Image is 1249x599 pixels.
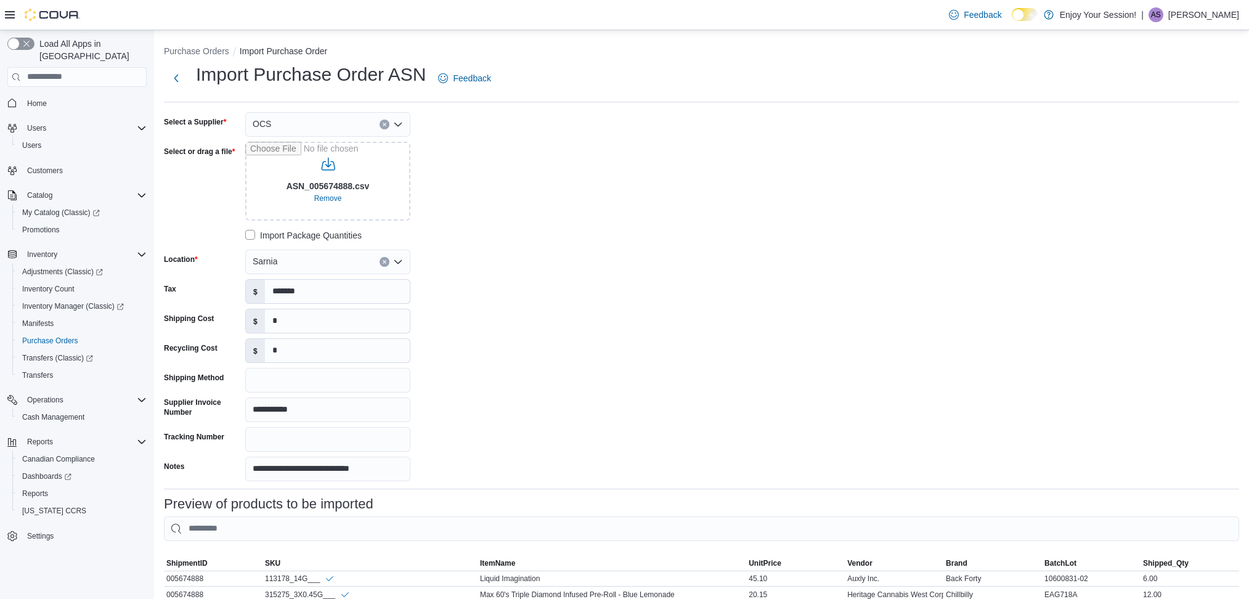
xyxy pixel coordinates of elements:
[164,373,224,383] label: Shipping Method
[1042,571,1141,586] div: 10600831-02
[22,163,147,178] span: Customers
[17,282,79,296] a: Inventory Count
[22,529,59,544] a: Settings
[22,267,103,277] span: Adjustments (Classic)
[17,452,147,467] span: Canadian Compliance
[17,503,147,518] span: Washington CCRS
[746,571,845,586] div: 45.10
[164,117,226,127] label: Select a Supplier
[325,574,335,584] svg: Info
[22,188,57,203] button: Catalog
[12,332,152,349] button: Purchase Orders
[749,558,781,568] span: UnitPrice
[943,556,1042,571] button: Brand
[164,45,1239,60] nav: An example of EuiBreadcrumbs
[22,284,75,294] span: Inventory Count
[166,558,208,568] span: ShipmentID
[164,432,224,442] label: Tracking Number
[27,190,52,200] span: Catalog
[164,556,262,571] button: ShipmentID
[12,263,152,280] a: Adjustments (Classic)
[17,410,147,425] span: Cash Management
[246,309,265,333] label: $
[17,264,147,279] span: Adjustments (Classic)
[309,191,347,206] button: Clear selected files
[1042,556,1141,571] button: BatchLot
[478,571,746,586] div: Liquid Imagination
[12,221,152,238] button: Promotions
[27,99,47,108] span: Home
[22,393,68,407] button: Operations
[17,282,147,296] span: Inventory Count
[845,556,943,571] button: Vendor
[17,486,53,501] a: Reports
[22,353,93,363] span: Transfers (Classic)
[12,298,152,315] a: Inventory Manager (Classic)
[17,469,147,484] span: Dashboards
[265,574,335,584] div: 113178_14G___
[17,205,147,220] span: My Catalog (Classic)
[433,66,495,91] a: Feedback
[393,120,403,129] button: Open list of options
[2,120,152,137] button: Users
[22,528,147,544] span: Settings
[262,556,478,571] button: SKU
[22,96,147,111] span: Home
[453,72,490,84] span: Feedback
[164,147,235,157] label: Select or drag a file
[17,351,147,365] span: Transfers (Classic)
[847,558,873,568] span: Vendor
[25,9,80,21] img: Cova
[22,434,58,449] button: Reports
[245,142,410,221] input: Use aria labels when no actual label is in use
[22,96,52,111] a: Home
[1012,8,1038,21] input: Dark Mode
[22,247,147,262] span: Inventory
[22,471,71,481] span: Dashboards
[17,368,58,383] a: Transfers
[164,516,1239,541] input: This is a search bar. As you type, the results lower in the page will automatically filter.
[164,46,229,56] button: Purchase Orders
[164,66,189,91] button: Next
[22,489,48,499] span: Reports
[746,556,845,571] button: UnitPrice
[17,351,98,365] a: Transfers (Classic)
[380,120,389,129] button: Clear input
[1141,571,1239,586] div: 6.00
[845,571,943,586] div: Auxly Inc.
[2,161,152,179] button: Customers
[22,163,68,178] a: Customers
[253,254,277,269] span: Sarnia
[27,250,57,259] span: Inventory
[314,194,342,203] span: Remove
[12,367,152,384] button: Transfers
[17,316,147,331] span: Manifests
[164,397,240,417] label: Supplier Invoice Number
[17,316,59,331] a: Manifests
[164,497,373,511] h3: Preview of products to be imported
[17,333,147,348] span: Purchase Orders
[17,222,147,237] span: Promotions
[2,527,152,545] button: Settings
[245,228,362,243] label: Import Package Quantities
[22,121,147,136] span: Users
[17,138,147,153] span: Users
[240,46,327,56] button: Import Purchase Order
[27,123,46,133] span: Users
[164,462,184,471] label: Notes
[2,391,152,409] button: Operations
[944,2,1006,27] a: Feedback
[380,257,389,267] button: Clear input
[2,94,152,112] button: Home
[35,38,147,62] span: Load All Apps in [GEOGRAPHIC_DATA]
[2,246,152,263] button: Inventory
[17,503,91,518] a: [US_STATE] CCRS
[22,370,53,380] span: Transfers
[22,454,95,464] span: Canadian Compliance
[480,558,515,568] span: ItemName
[22,188,147,203] span: Catalog
[393,257,403,267] button: Open list of options
[964,9,1001,21] span: Feedback
[17,469,76,484] a: Dashboards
